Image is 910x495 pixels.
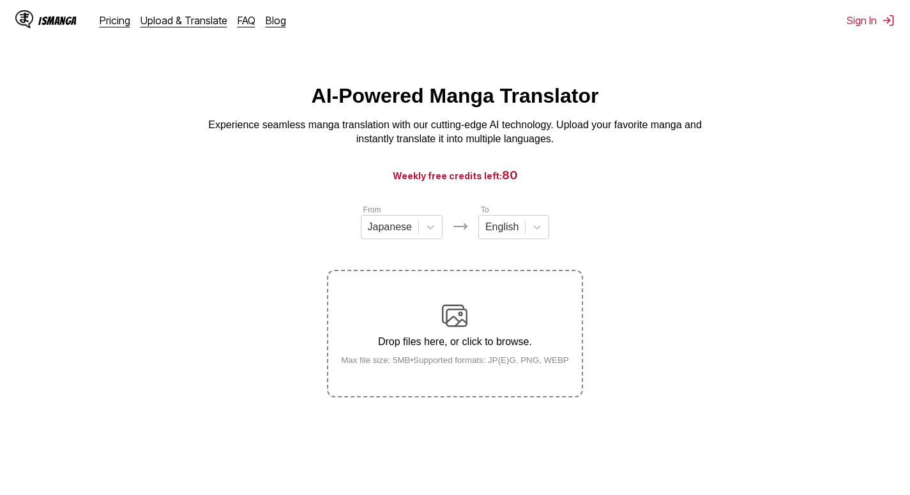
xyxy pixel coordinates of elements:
[140,14,227,27] a: Upload & Translate
[453,219,468,234] img: Languages icon
[363,205,381,214] label: From
[200,118,711,147] p: Experience seamless manga translation with our cutting-edge AI technology. Upload your favorite m...
[331,355,579,365] small: Max file size: 5MB • Supported formats: JP(E)G, PNG, WEBP
[31,167,879,183] h3: Weekly free credits left:
[847,14,895,27] button: Sign In
[882,14,895,27] img: Sign out
[15,10,100,31] a: IsManga LogoIsManga
[481,205,489,214] label: To
[100,14,130,27] a: Pricing
[266,14,286,27] a: Blog
[238,14,255,27] a: FAQ
[38,15,77,27] div: IsManga
[502,168,518,182] span: 80
[331,336,579,348] p: Drop files here, or click to browse.
[15,10,33,28] img: IsManga Logo
[312,84,599,108] h1: AI-Powered Manga Translator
